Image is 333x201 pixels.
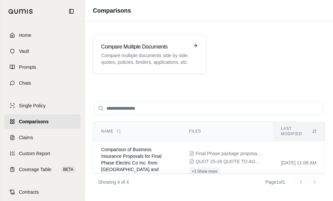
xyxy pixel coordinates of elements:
[66,6,77,17] button: Collapse sidebar
[19,80,31,86] span: Chats
[101,129,173,134] div: Name
[4,98,81,113] a: Single Policy
[181,122,273,141] th: Files
[4,146,81,161] a: Custom Report
[19,48,29,54] span: Vault
[189,167,220,175] button: +3 Show more
[19,64,36,70] span: Prompts
[101,52,189,65] p: Compare multiple documents side by side: quotes, policies, binders, applications, etc.
[101,43,189,51] h3: Compare Mulitple Documents
[98,179,129,185] p: Showing 4 of 4
[19,118,48,125] span: Comparisons
[273,141,325,185] td: [DATE] 11:08 AM
[19,102,45,109] span: Single Policy
[4,114,81,129] a: Comparisons
[265,179,285,185] div: Page 1 of 1
[19,32,31,39] span: Home
[4,76,81,90] a: Chats
[4,185,81,199] a: Contracts
[4,44,81,58] a: Vault
[19,150,50,157] span: Custom Report
[93,6,131,15] h1: Comparisons
[196,150,262,157] span: Final Phase package proposal.pdf
[19,189,39,195] span: Contracts
[4,130,81,145] a: Claims
[8,9,33,14] img: Qumis Logo
[4,162,81,177] a: Coverage TableBETA
[4,28,81,43] a: Home
[196,158,262,165] span: QUOT 25-26 QUOTE TO AGENT PACKAGE.pdf
[61,166,75,173] span: BETA
[19,134,33,141] span: Claims
[281,126,317,137] div: Last modified
[4,60,81,74] a: Prompts
[19,166,51,173] span: Coverage Table
[101,147,162,179] span: Comparison of Business Insurance Proposals for Final Phase Electric Co Inc. from Cincinnati and W...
